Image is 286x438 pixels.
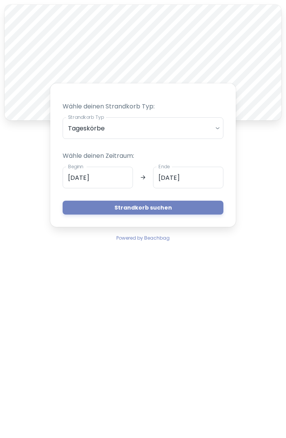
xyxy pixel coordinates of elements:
label: Strandkorb Typ [68,114,104,120]
a: Powered by Beachbag [116,233,170,242]
label: Ende [158,163,170,170]
p: Wähle deinen Strandkorb Typ: [63,102,223,111]
input: dd.mm.yyyy [153,167,223,188]
input: dd.mm.yyyy [63,167,133,188]
div: Tageskörbe [63,117,223,139]
p: Wähle deinen Zeitraum: [63,151,223,161]
label: Beginn [68,163,83,170]
span: Powered by Beachbag [116,235,170,241]
button: Strandkorb suchen [63,201,223,215]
